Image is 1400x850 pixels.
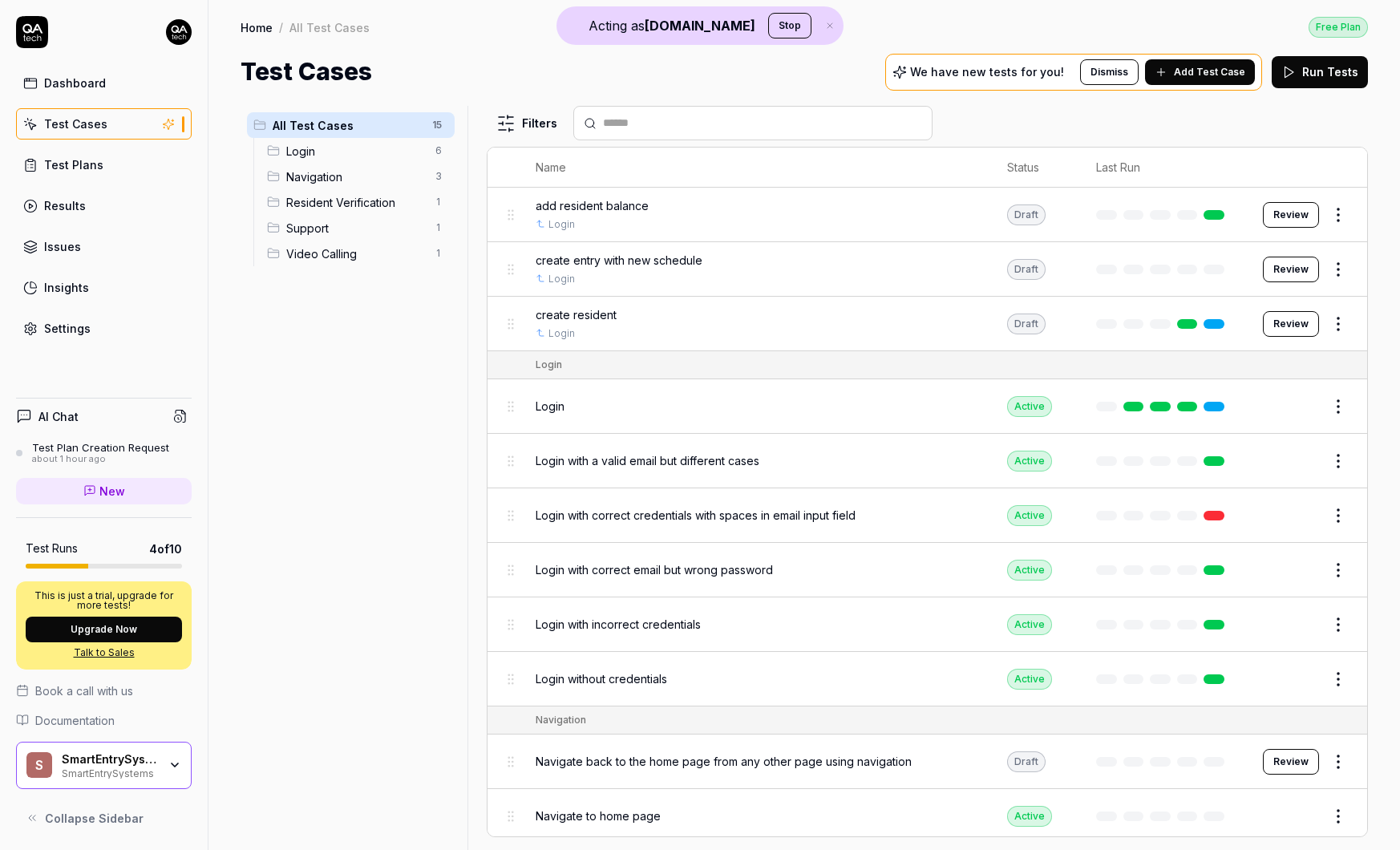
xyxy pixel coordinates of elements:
span: 1 [429,192,448,212]
span: 6 [429,141,448,160]
a: Free Plan [1309,16,1368,38]
span: Resident Verification [286,194,426,211]
span: Documentation [35,712,115,729]
span: 4 of 10 [149,540,182,557]
h1: Test Cases [241,54,372,90]
div: Login [536,358,562,372]
a: Login [548,272,575,286]
span: Support [286,220,426,237]
span: create resident [536,306,617,323]
th: Name [520,148,991,188]
div: Active [1007,451,1052,472]
p: We have new tests for you! [910,67,1064,78]
a: Talk to Sales [26,646,182,660]
h4: AI Chat [38,408,79,425]
button: Review [1263,311,1319,337]
div: Draft [1007,259,1046,280]
span: All Test Cases [273,117,423,134]
span: Login without credentials [536,670,667,687]
div: Drag to reorderVideo Calling1 [261,241,455,266]
div: Issues [44,238,81,255]
span: New [99,483,125,500]
button: Review [1263,749,1319,775]
button: Stop [768,13,811,38]
div: SmartEntrySystems [62,752,158,767]
div: about 1 hour ago [32,454,169,465]
div: Drag to reorderLogin6 [261,138,455,164]
tr: Login without credentialsActive [488,652,1367,706]
div: Test Plans [44,156,103,173]
button: SSmartEntrySystemsSmartEntrySystems [16,742,192,790]
a: Insights [16,272,192,303]
a: Issues [16,231,192,262]
h5: Test Runs [26,541,78,556]
div: Settings [44,320,91,337]
th: Last Run [1080,148,1247,188]
tr: Navigate to home pageActive [488,789,1367,844]
div: Dashboard [44,75,106,91]
a: Home [241,19,273,35]
a: Test Plans [16,149,192,180]
a: Results [16,190,192,221]
div: Free Plan [1309,17,1368,38]
div: Active [1007,669,1052,690]
span: Login with correct email but wrong password [536,561,773,578]
div: Results [44,197,86,214]
a: Settings [16,313,192,344]
tr: LoginActive [488,379,1367,434]
div: Test Plan Creation Request [32,441,169,454]
a: New [16,478,192,504]
a: Login [548,326,575,341]
img: 7ccf6c19-61ad-4a6c-8811-018b02a1b829.jpg [166,19,192,45]
div: Drag to reorderResident Verification1 [261,189,455,215]
div: / [279,19,283,35]
a: Dashboard [16,67,192,99]
tr: create residentLoginDraftReview [488,297,1367,351]
th: Status [991,148,1080,188]
a: Test Plan Creation Requestabout 1 hour ago [16,441,192,465]
span: Add Test Case [1174,65,1245,79]
span: Login [536,398,564,415]
span: Login with a valid email but different cases [536,452,759,469]
div: Drag to reorderSupport1 [261,215,455,241]
span: Collapse Sidebar [45,810,144,827]
tr: Login with correct credentials with spaces in email input fieldActive [488,488,1367,543]
span: Navigate back to the home page from any other page using navigation [536,753,912,770]
div: Active [1007,614,1052,635]
div: Active [1007,505,1052,526]
span: Navigate to home page [536,807,661,824]
a: Documentation [16,712,192,729]
div: Draft [1007,314,1046,334]
button: Upgrade Now [26,617,182,642]
span: S [26,752,52,778]
span: Login with correct credentials with spaces in email input field [536,507,856,524]
tr: create entry with new scheduleLoginDraftReview [488,242,1367,297]
span: 3 [429,167,448,186]
div: Test Cases [44,115,107,132]
button: Review [1263,257,1319,282]
span: Video Calling [286,245,426,262]
div: SmartEntrySystems [62,766,158,779]
p: This is just a trial, upgrade for more tests! [26,591,182,610]
div: Drag to reorderNavigation3 [261,164,455,189]
button: Filters [487,107,567,140]
div: Active [1007,560,1052,581]
div: Insights [44,279,89,296]
button: Collapse Sidebar [16,802,192,834]
tr: Login with a valid email but different casesActive [488,434,1367,488]
a: Book a call with us [16,682,192,699]
button: Review [1263,202,1319,228]
span: create entry with new schedule [536,252,702,269]
button: Add Test Case [1145,59,1255,85]
tr: add resident balanceLoginDraftReview [488,188,1367,242]
tr: Login with correct email but wrong passwordActive [488,543,1367,597]
div: Active [1007,806,1052,827]
a: Test Cases [16,108,192,140]
tr: Navigate back to the home page from any other page using navigationDraftReview [488,735,1367,789]
span: 1 [429,218,448,237]
span: Navigation [286,168,426,185]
